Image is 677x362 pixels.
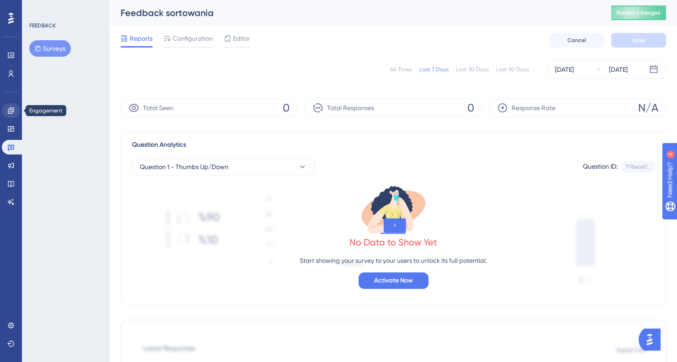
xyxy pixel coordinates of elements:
div: FEEDBACK [29,22,56,29]
div: 4 [63,5,66,12]
div: No Data to Show Yet [349,236,437,249]
span: Question Analytics [132,139,186,150]
div: Feedback sortowania [121,6,588,19]
span: Total Responses [327,102,374,113]
span: 0 [283,101,290,115]
span: Reports [130,33,153,44]
div: Last 90 Days [496,66,529,73]
span: Save [632,37,645,44]
button: Cancel [549,33,604,48]
div: [DATE] [555,64,574,75]
span: Response Rate [512,102,555,113]
div: All Times [390,66,412,73]
p: Start showing your survey to your users to unlock its full potential. [300,255,487,266]
span: Cancel [567,37,586,44]
button: Save [611,33,666,48]
span: 0 [467,101,474,115]
div: Question ID: [583,161,618,173]
span: Configuration [173,33,213,44]
button: Surveys [29,40,71,57]
iframe: UserGuiding AI Assistant Launcher [639,326,666,353]
div: [DATE] [609,64,628,75]
span: N/A [638,101,658,115]
span: Question 1 - Thumbs Up/Down [140,161,228,172]
button: Activate Now [359,272,428,289]
div: 7118ea67... [625,163,651,170]
span: Activate Now [374,275,413,286]
button: Question 1 - Thumbs Up/Down [132,158,315,176]
button: Publish Changes [611,5,666,20]
div: Last 7 Days [419,66,449,73]
span: Publish Changes [617,9,661,16]
span: Need Help? [21,2,57,13]
span: Editor [233,33,250,44]
div: Last 30 Days [456,66,489,73]
span: Total Seen [143,102,174,113]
